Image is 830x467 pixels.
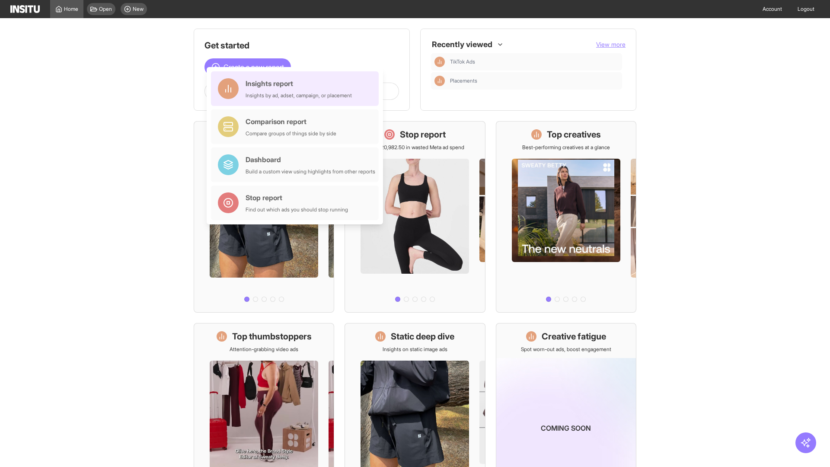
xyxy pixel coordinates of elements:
[596,41,626,48] span: View more
[246,130,336,137] div: Compare groups of things side by side
[246,78,352,89] div: Insights report
[434,76,445,86] div: Insights
[232,330,312,342] h1: Top thumbstoppers
[450,77,619,84] span: Placements
[345,121,485,313] a: Stop reportSave £20,982.50 in wasted Meta ad spend
[383,346,447,353] p: Insights on static image ads
[10,5,40,13] img: Logo
[204,58,291,76] button: Create a new report
[400,128,446,141] h1: Stop report
[194,121,334,313] a: What's live nowSee all active ads instantly
[246,92,352,99] div: Insights by ad, adset, campaign, or placement
[450,58,619,65] span: TikTok Ads
[596,40,626,49] button: View more
[246,154,375,165] div: Dashboard
[391,330,454,342] h1: Static deep dive
[450,58,475,65] span: TikTok Ads
[547,128,601,141] h1: Top creatives
[450,77,477,84] span: Placements
[522,144,610,151] p: Best-performing creatives at a glance
[246,206,348,213] div: Find out which ads you should stop running
[64,6,78,13] span: Home
[246,192,348,203] div: Stop report
[99,6,112,13] span: Open
[223,62,284,72] span: Create a new report
[246,116,336,127] div: Comparison report
[246,168,375,175] div: Build a custom view using highlights from other reports
[204,39,399,51] h1: Get started
[230,346,298,353] p: Attention-grabbing video ads
[434,57,445,67] div: Insights
[365,144,464,151] p: Save £20,982.50 in wasted Meta ad spend
[133,6,144,13] span: New
[496,121,636,313] a: Top creativesBest-performing creatives at a glance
